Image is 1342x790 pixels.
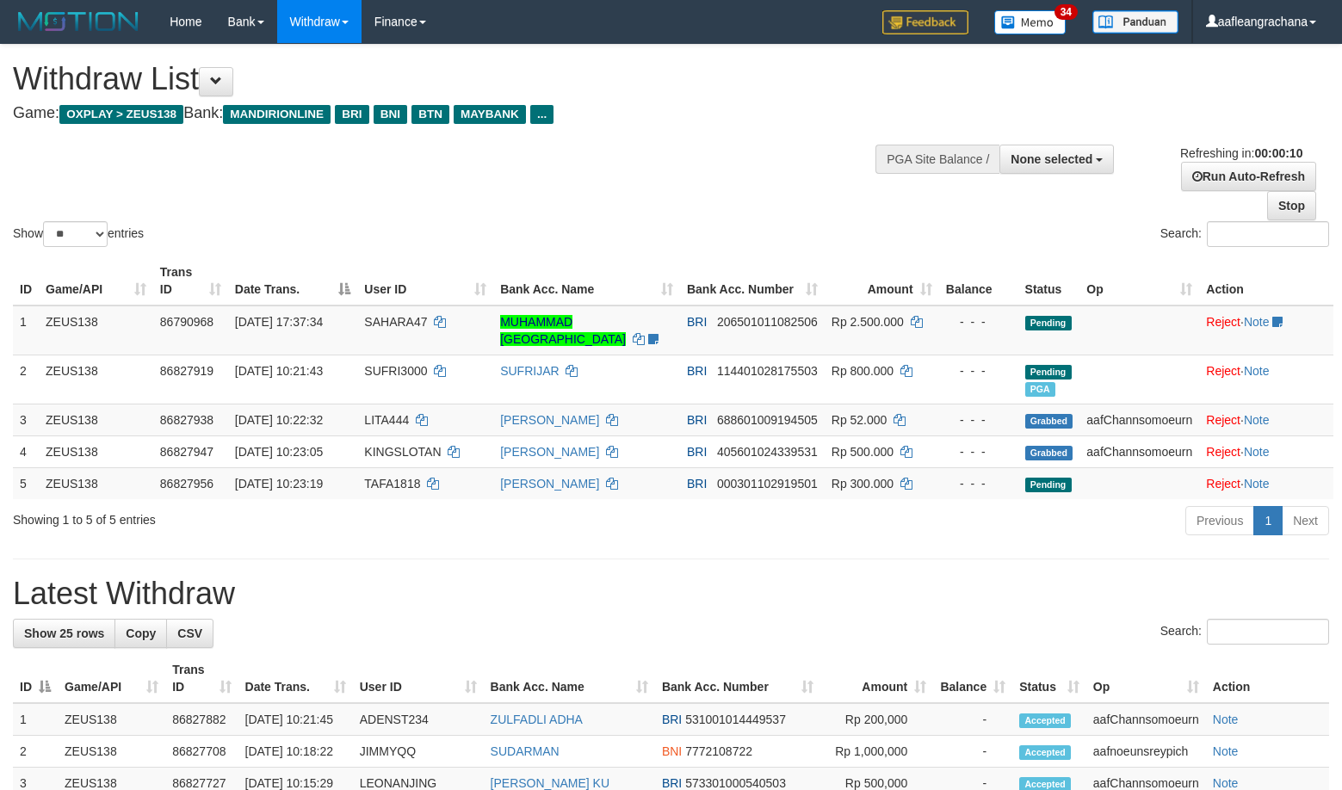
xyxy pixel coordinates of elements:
[160,445,213,459] span: 86827947
[687,445,707,459] span: BRI
[126,626,156,640] span: Copy
[1254,146,1302,160] strong: 00:00:10
[1025,316,1072,330] span: Pending
[13,256,39,306] th: ID
[491,744,560,758] a: SUDARMAN
[717,445,818,459] span: Copy 405601024339531 to clipboard
[1206,315,1240,329] a: Reject
[1012,654,1086,703] th: Status: activate to sort column ascending
[1213,713,1239,726] a: Note
[160,477,213,491] span: 86827956
[160,315,213,329] span: 86790968
[1206,413,1240,427] a: Reject
[500,477,599,491] a: [PERSON_NAME]
[1079,404,1199,435] td: aafChannsomoeurn
[13,619,115,648] a: Show 25 rows
[13,435,39,467] td: 4
[662,776,682,790] span: BRI
[1054,4,1078,20] span: 34
[59,105,183,124] span: OXPLAY > ZEUS138
[994,10,1067,34] img: Button%20Memo.svg
[685,776,786,790] span: Copy 573301000540503 to clipboard
[1207,221,1329,247] input: Search:
[687,413,707,427] span: BRI
[1206,445,1240,459] a: Reject
[411,105,449,124] span: BTN
[882,10,968,34] img: Feedback.jpg
[1086,654,1206,703] th: Op: activate to sort column ascending
[235,364,323,378] span: [DATE] 10:21:43
[1206,477,1240,491] a: Reject
[685,713,786,726] span: Copy 531001014449537 to clipboard
[1025,478,1072,492] span: Pending
[1199,467,1333,499] td: ·
[655,654,820,703] th: Bank Acc. Number: activate to sort column ascending
[832,445,894,459] span: Rp 500.000
[939,256,1018,306] th: Balance
[1025,365,1072,380] span: Pending
[1019,713,1071,728] span: Accepted
[58,703,165,736] td: ZEUS138
[832,413,887,427] span: Rp 52.000
[235,413,323,427] span: [DATE] 10:22:32
[1079,256,1199,306] th: Op: activate to sort column ascending
[1199,256,1333,306] th: Action
[1160,221,1329,247] label: Search:
[820,736,934,768] td: Rp 1,000,000
[364,364,427,378] span: SUFRI3000
[364,315,427,329] span: SAHARA47
[1206,364,1240,378] a: Reject
[13,654,58,703] th: ID: activate to sort column descending
[1185,506,1254,535] a: Previous
[39,467,153,499] td: ZEUS138
[933,736,1012,768] td: -
[1244,315,1270,329] a: Note
[500,315,626,346] a: MUHAMMAD [GEOGRAPHIC_DATA]
[13,703,58,736] td: 1
[832,477,894,491] span: Rp 300.000
[153,256,228,306] th: Trans ID: activate to sort column ascending
[177,626,202,640] span: CSV
[353,703,484,736] td: ADENST234
[13,736,58,768] td: 2
[165,736,238,768] td: 86827708
[1086,703,1206,736] td: aafChannsomoeurn
[238,736,353,768] td: [DATE] 10:18:22
[1025,414,1073,429] span: Grabbed
[832,364,894,378] span: Rp 800.000
[1025,382,1055,397] span: Marked by aafkaynarin
[114,619,167,648] a: Copy
[946,362,1011,380] div: - - -
[717,477,818,491] span: Copy 000301102919501 to clipboard
[235,315,323,329] span: [DATE] 17:37:34
[687,315,707,329] span: BRI
[530,105,553,124] span: ...
[717,413,818,427] span: Copy 688601009194505 to clipboard
[1213,776,1239,790] a: Note
[1244,364,1270,378] a: Note
[364,445,441,459] span: KINGSLOTAN
[39,404,153,435] td: ZEUS138
[1207,619,1329,645] input: Search:
[13,404,39,435] td: 3
[491,713,583,726] a: ZULFADLI ADHA
[39,435,153,467] td: ZEUS138
[454,105,526,124] span: MAYBANK
[353,736,484,768] td: JIMMYQQ
[1206,654,1329,703] th: Action
[484,654,655,703] th: Bank Acc. Name: activate to sort column ascending
[946,475,1011,492] div: - - -
[223,105,331,124] span: MANDIRIONLINE
[820,703,934,736] td: Rp 200,000
[500,445,599,459] a: [PERSON_NAME]
[13,355,39,404] td: 2
[1019,745,1071,760] span: Accepted
[166,619,213,648] a: CSV
[335,105,368,124] span: BRI
[165,703,238,736] td: 86827882
[13,306,39,355] td: 1
[1244,413,1270,427] a: Note
[43,221,108,247] select: Showentries
[13,62,877,96] h1: Withdraw List
[1181,162,1316,191] a: Run Auto-Refresh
